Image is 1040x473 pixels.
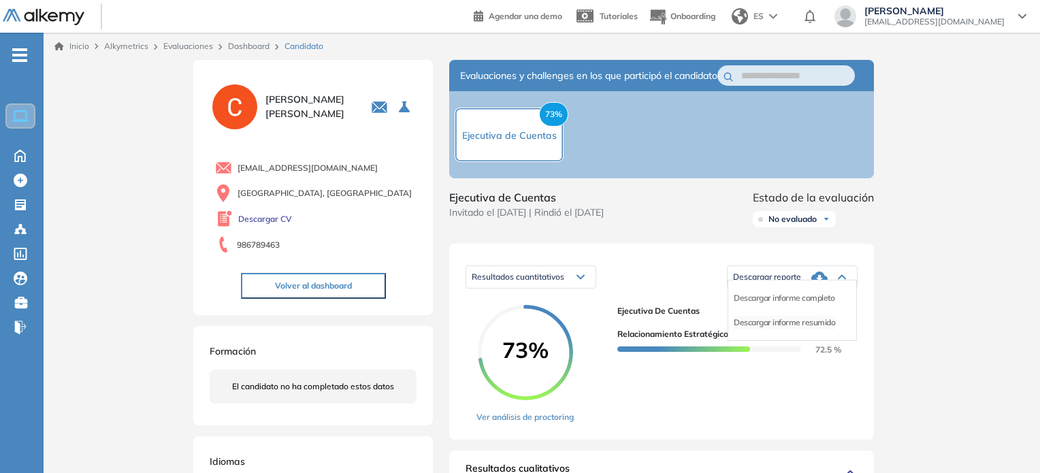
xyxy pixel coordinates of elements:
[163,41,213,51] a: Evaluaciones
[799,344,841,355] span: 72.5 %
[210,455,245,468] span: Idiomas
[732,8,748,25] img: world
[489,11,562,21] span: Agendar una demo
[265,93,355,121] span: [PERSON_NAME] [PERSON_NAME]
[12,54,27,56] i: -
[210,345,256,357] span: Formación
[54,40,89,52] a: Inicio
[822,215,830,223] img: Ícono de flecha
[617,328,728,340] span: Relacionamiento Estratégico
[864,16,1005,27] span: [EMAIL_ADDRESS][DOMAIN_NAME]
[733,272,801,282] span: Descargar reporte
[753,10,764,22] span: ES
[474,7,562,23] a: Agendar una demo
[539,102,568,127] span: 73%
[3,9,84,26] img: Logo
[285,40,323,52] span: Candidato
[237,239,280,251] span: 986789463
[460,69,717,83] span: Evaluaciones y challenges en los que participó el candidato
[472,272,564,282] span: Resultados cuantitativos
[769,14,777,19] img: arrow
[238,213,292,225] a: Descargar CV
[449,206,604,220] span: Invitado el [DATE] | Rindió el [DATE]
[238,162,378,174] span: [EMAIL_ADDRESS][DOMAIN_NAME]
[478,339,573,361] span: 73%
[753,189,874,206] span: Estado de la evaluación
[210,82,260,132] img: PROFILE_MENU_LOGO_USER
[238,187,412,199] span: [GEOGRAPHIC_DATA], [GEOGRAPHIC_DATA]
[228,41,270,51] a: Dashboard
[600,11,638,21] span: Tutoriales
[241,273,386,299] button: Volver al dashboard
[104,41,148,51] span: Alkymetrics
[864,5,1005,16] span: [PERSON_NAME]
[649,2,715,31] button: Onboarding
[670,11,715,21] span: Onboarding
[232,380,394,393] span: El candidato no ha completado estos datos
[462,129,557,142] span: Ejecutiva de Cuentas
[768,214,817,225] span: No evaluado
[449,189,604,206] span: Ejecutiva de Cuentas
[476,411,574,423] a: Ver análisis de proctoring
[734,291,834,305] li: Descargar informe completo
[734,316,835,329] li: Descargar informe resumido
[617,305,847,317] span: Ejecutiva de Cuentas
